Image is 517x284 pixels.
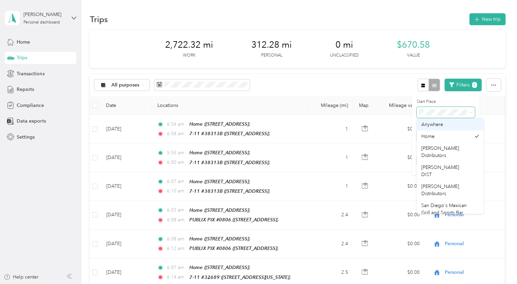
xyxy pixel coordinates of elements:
span: PUBLIX PIX #0806 ([STREET_ADDRESS]) [189,217,278,222]
th: Mileage (mi) [308,96,353,115]
span: 0 mi [335,40,353,50]
td: 1 [308,115,353,143]
th: Mileage value [377,96,425,115]
span: All purposes [111,83,140,88]
h1: Trips [90,16,108,23]
td: 2.4 [308,201,353,230]
td: [DATE] [100,201,152,230]
span: Personal [445,269,507,276]
span: Home ([STREET_ADDRESS]) [189,265,250,270]
span: Reports [17,86,34,93]
span: 5:55 am [167,149,186,157]
iframe: Everlance-gr Chat Button Frame [479,246,517,284]
span: [PERSON_NAME] DIST [421,164,459,177]
td: 1 [308,143,353,172]
button: Filters1 [444,79,482,91]
td: $0.00 [377,143,425,172]
span: [PERSON_NAME] Distributors [421,184,459,196]
td: 2.4 [308,230,353,258]
span: 6:00 am [167,159,186,166]
span: Compliance [17,102,44,109]
span: Home ([STREET_ADDRESS]) [189,207,250,213]
span: Personal [445,240,507,248]
div: [PERSON_NAME] [23,11,66,18]
span: PUBLIX PIX #0806 ([STREET_ADDRESS]) [189,246,278,251]
span: Home ([STREET_ADDRESS]) [189,121,250,127]
span: [PERSON_NAME] Distributors [421,145,459,158]
p: Unclassified [330,52,359,59]
button: Help center [4,273,38,281]
span: 6:58 am [167,130,186,138]
div: Personal dashboard [23,20,60,25]
td: [DATE] [100,172,152,201]
th: Locations [152,96,308,115]
span: 312.28 mi [251,40,292,50]
button: New trip [469,13,505,25]
span: Home [17,38,30,46]
span: 7-11 #38313B ([STREET_ADDRESS]) [189,188,269,194]
td: $0.00 [377,115,425,143]
span: Transactions [17,70,44,77]
span: 6:07 am [167,178,186,185]
td: $0.00 [377,172,425,201]
span: Home ([STREET_ADDRESS]) [189,150,250,155]
span: 6:08 am [167,235,186,243]
td: [DATE] [100,143,152,172]
span: Home [421,133,435,139]
span: Personal [445,211,507,219]
span: 6:03 am [167,206,186,214]
span: Settings [17,133,35,141]
span: 1 [472,82,477,88]
th: Map [353,96,377,115]
span: 6:08 am [167,216,186,224]
th: Date [100,96,152,115]
td: $0.00 [377,230,425,258]
span: 2,722.32 mi [165,40,213,50]
td: $0.00 [377,201,425,230]
span: Trips [17,54,27,61]
span: Home ([STREET_ADDRESS]) [189,236,250,241]
span: 7-11 #38313B ([STREET_ADDRESS]) [189,131,269,136]
span: San Diego's Mexican Grill and Sports Bar [421,203,467,216]
p: Work [183,52,195,59]
td: [DATE] [100,115,152,143]
span: $670.58 [397,40,430,50]
p: Personal [261,52,282,59]
span: Home ([STREET_ADDRESS]) [189,179,250,184]
span: 6:12 am [167,245,186,252]
td: [DATE] [100,230,152,258]
span: Data exports [17,117,46,125]
span: 6:07 am [167,264,186,271]
span: Anywhere [421,122,443,127]
td: 1 [308,172,353,201]
span: 6:14 am [167,273,186,281]
span: 7-11 #38313B ([STREET_ADDRESS]) [189,160,269,165]
p: Value [407,52,420,59]
span: 7-11 #32689 ([STREET_ADDRESS][US_STATE]) [189,274,290,280]
label: Start Place [417,99,475,105]
span: 6:10 am [167,187,186,195]
span: 6:54 am [167,121,186,128]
